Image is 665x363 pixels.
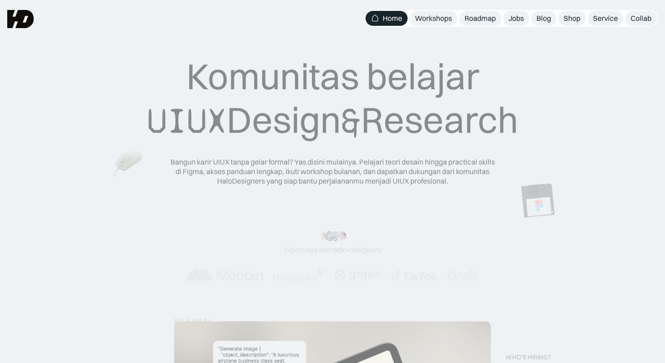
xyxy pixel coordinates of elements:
a: Jobs [503,11,529,26]
div: Jobs [508,14,524,23]
span: UIUX [147,99,227,143]
a: Blog [531,11,556,26]
div: Komunitas belajar Design Research [147,54,518,143]
a: Collab [625,11,657,26]
div: Blog [537,14,551,23]
div: WHO’S HIRING? [505,353,551,361]
div: Dipercaya oleh designers [284,245,381,255]
div: Home [383,14,402,23]
div: Workshops [415,14,452,23]
a: Roadmap [459,11,501,26]
div: Shop [564,14,580,23]
a: Service [588,11,623,26]
div: Roadmap [465,14,496,23]
a: Home [366,11,408,26]
div: belajar ai [174,317,209,325]
div: Collab [631,14,651,23]
span: 50k+ [333,245,349,254]
a: Workshops [409,11,457,26]
div: Service [593,14,618,23]
span: & [341,99,361,143]
a: Shop [558,11,586,26]
div: Bangun karir UIUX tanpa gelar formal? Yas disini mulainya. Pelajari teori desain hingga practical... [170,157,495,185]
